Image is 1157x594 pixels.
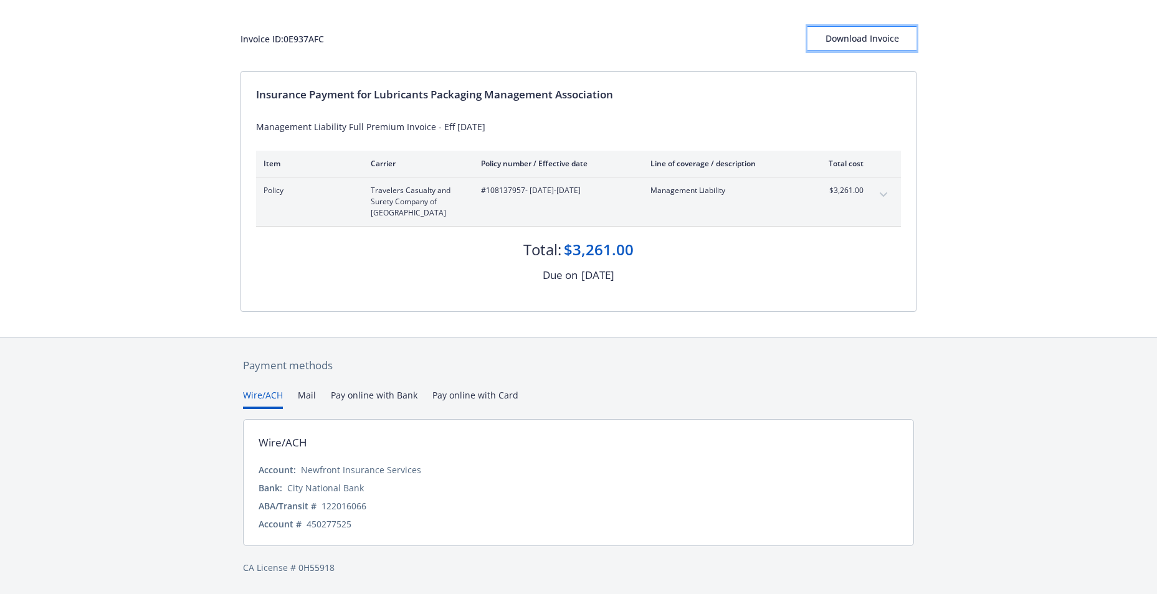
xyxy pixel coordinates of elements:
[259,463,296,476] div: Account:
[874,185,893,205] button: expand content
[307,517,351,530] div: 450277525
[481,185,631,196] span: #108137957 - [DATE]-[DATE]
[543,267,578,283] div: Due on
[371,185,461,219] span: Travelers Casualty and Surety Company of [GEOGRAPHIC_DATA]
[301,463,421,476] div: Newfront Insurance Services
[243,357,914,374] div: Payment methods
[240,32,324,45] div: Invoice ID: 0E937AFC
[259,499,317,512] div: ABA/Transit #
[256,87,901,103] div: Insurance Payment for Lubricants Packaging Management Association
[256,177,901,226] div: PolicyTravelers Casualty and Surety Company of [GEOGRAPHIC_DATA]#108137957- [DATE]-[DATE]Manageme...
[650,158,797,169] div: Line of coverage / description
[331,389,417,409] button: Pay online with Bank
[264,158,351,169] div: Item
[481,158,631,169] div: Policy number / Effective date
[650,185,797,196] span: Management Liability
[259,435,307,451] div: Wire/ACH
[817,185,864,196] span: $3,261.00
[287,481,364,494] div: City National Bank
[523,239,561,260] div: Total:
[807,27,917,50] div: Download Invoice
[321,499,366,512] div: 122016066
[298,389,316,409] button: Mail
[243,389,283,409] button: Wire/ACH
[564,239,634,260] div: $3,261.00
[817,158,864,169] div: Total cost
[259,481,282,494] div: Bank:
[243,561,914,574] div: CA License # 0H55918
[371,158,461,169] div: Carrier
[581,267,614,283] div: [DATE]
[259,517,302,530] div: Account #
[807,26,917,51] button: Download Invoice
[432,389,518,409] button: Pay online with Card
[264,185,351,196] span: Policy
[256,120,901,133] div: Management Liability Full Premium Invoice - Eff [DATE]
